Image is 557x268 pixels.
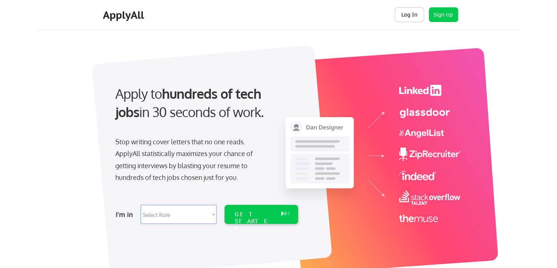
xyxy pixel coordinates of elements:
[103,9,146,21] div: ApplyAll
[115,84,295,122] div: Apply to in 30 seconds of work.
[395,7,424,22] button: Log In
[429,7,458,22] button: Sign Up
[115,136,266,184] div: Stop writing cover letters that no one reads. ApplyAll statistically maximizes your chance of get...
[116,209,136,220] div: I'm in
[115,85,264,120] strong: hundreds of tech jobs
[235,211,274,232] div: GET STARTED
